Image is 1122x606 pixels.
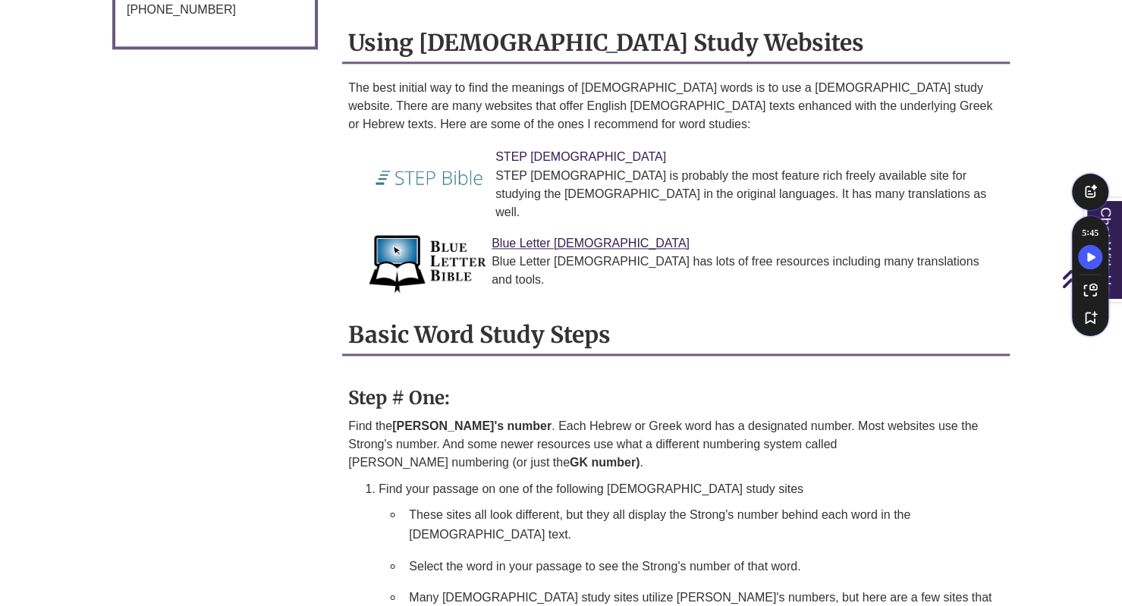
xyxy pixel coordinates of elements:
div: STEP [DEMOGRAPHIC_DATA] is probably the most feature rich freely available site for studying the ... [379,167,998,221]
strong: [PERSON_NAME]'s number [392,419,552,432]
img: Link to STEP Bible [367,147,492,208]
a: Link to Blue Letter Bible Blue Letter [DEMOGRAPHIC_DATA] [492,237,690,250]
p: The best initial way to find the meanings of [DEMOGRAPHIC_DATA] words is to use a [DEMOGRAPHIC_DA... [348,79,1004,133]
h2: Using [DEMOGRAPHIC_DATA] Study Websites [342,24,1010,64]
a: Back to Top [1061,268,1118,289]
a: Link to STEP Bible STEP [DEMOGRAPHIC_DATA] [495,150,666,163]
strong: Step # One: [348,386,450,410]
h2: Basic Word Study Steps [342,316,1010,356]
li: Select the word in your passage to see the Strong's number of that word. [403,550,1004,582]
p: Find the . Each Hebrew or Greek word has a designated number. Most websites use the Strong's numb... [348,417,1004,472]
li: These sites all look different, but they all display the Strong's number behind each word in the ... [403,498,1004,549]
strong: GK number) [570,456,640,469]
div: Blue Letter [DEMOGRAPHIC_DATA] has lots of free resources including many translations and tools. [379,253,998,289]
img: Link to Blue Letter Bible [367,234,488,294]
